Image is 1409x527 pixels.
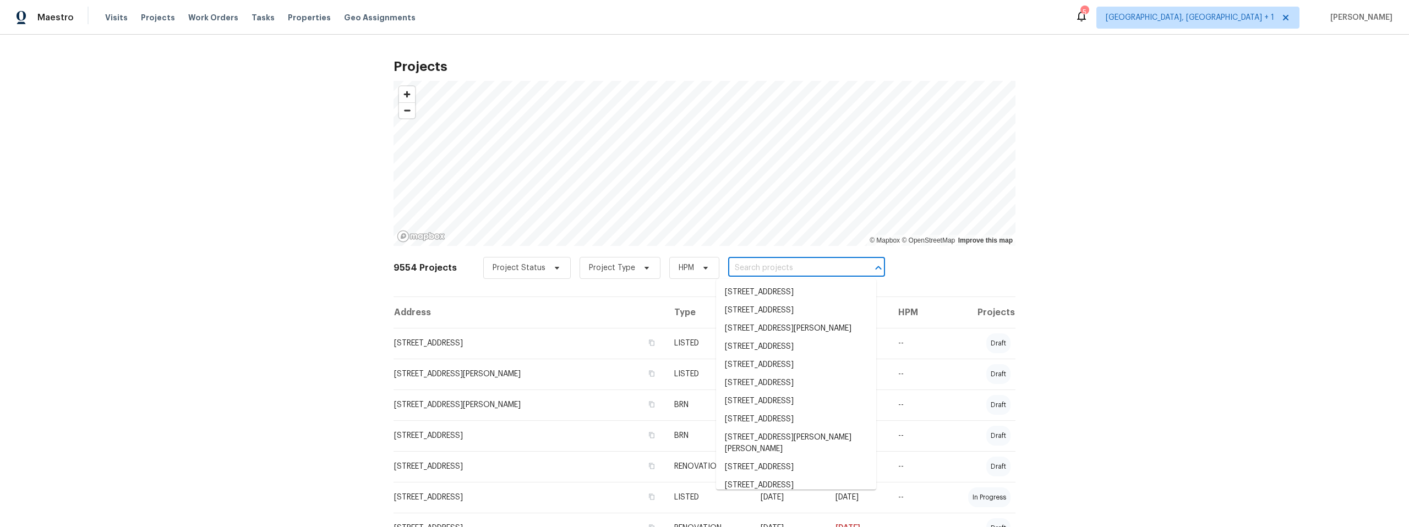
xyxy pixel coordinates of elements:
a: Mapbox homepage [397,230,445,243]
button: Copy Address [647,399,657,409]
button: Copy Address [647,338,657,348]
span: Project Type [589,262,635,273]
td: -- [889,451,940,482]
li: [STREET_ADDRESS][PERSON_NAME] [716,320,876,338]
span: [GEOGRAPHIC_DATA], [GEOGRAPHIC_DATA] + 1 [1106,12,1274,23]
td: -- [889,359,940,389]
div: draft [986,426,1011,446]
td: [DATE] [827,482,889,513]
a: Mapbox [870,237,900,244]
span: HPM [679,262,694,273]
a: OpenStreetMap [902,237,955,244]
span: Properties [288,12,331,23]
div: draft [986,333,1011,353]
td: [STREET_ADDRESS] [394,328,665,359]
li: [STREET_ADDRESS] [716,458,876,476]
span: Project Status [493,262,545,273]
th: Projects [939,297,1015,328]
td: [STREET_ADDRESS] [394,420,665,451]
span: Work Orders [188,12,238,23]
td: LISTED [665,328,752,359]
span: Geo Assignments [344,12,416,23]
button: Copy Address [647,369,657,378]
div: draft [986,364,1011,384]
td: -- [889,328,940,359]
h2: Projects [394,61,1015,72]
li: [STREET_ADDRESS] [716,301,876,320]
button: Copy Address [647,461,657,471]
td: RENOVATION [665,451,752,482]
th: HPM [889,297,940,328]
h2: 9554 Projects [394,262,457,273]
td: [STREET_ADDRESS] [394,482,665,513]
canvas: Map [394,81,1015,246]
li: [STREET_ADDRESS] [716,356,876,374]
li: [STREET_ADDRESS] [716,476,876,495]
td: BRN [665,389,752,420]
button: Copy Address [647,492,657,502]
li: [STREET_ADDRESS] [716,283,876,301]
li: [STREET_ADDRESS] [716,338,876,356]
span: Zoom out [399,103,415,118]
li: [STREET_ADDRESS] [716,374,876,392]
input: Search projects [728,260,854,277]
li: [STREET_ADDRESS][PERSON_NAME][PERSON_NAME] [716,429,876,458]
button: Close [871,260,886,276]
td: [STREET_ADDRESS][PERSON_NAME] [394,359,665,389]
td: BRN [665,420,752,451]
th: Type [665,297,752,328]
li: [STREET_ADDRESS] [716,392,876,410]
td: [STREET_ADDRESS][PERSON_NAME] [394,389,665,420]
div: 5 [1080,7,1088,18]
span: Visits [105,12,128,23]
button: Copy Address [647,430,657,440]
td: -- [889,482,940,513]
td: -- [889,389,940,420]
div: in progress [968,487,1011,507]
button: Zoom out [399,102,415,118]
td: LISTED [665,482,752,513]
button: Zoom in [399,86,415,102]
td: LISTED [665,359,752,389]
td: [DATE] [752,482,827,513]
td: [STREET_ADDRESS] [394,451,665,482]
a: Improve this map [958,237,1013,244]
div: draft [986,457,1011,476]
td: -- [889,420,940,451]
li: [STREET_ADDRESS] [716,410,876,429]
th: Address [394,297,665,328]
span: [PERSON_NAME] [1326,12,1392,23]
span: Maestro [37,12,74,23]
span: Projects [141,12,175,23]
div: draft [986,395,1011,415]
span: Tasks [252,14,275,21]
